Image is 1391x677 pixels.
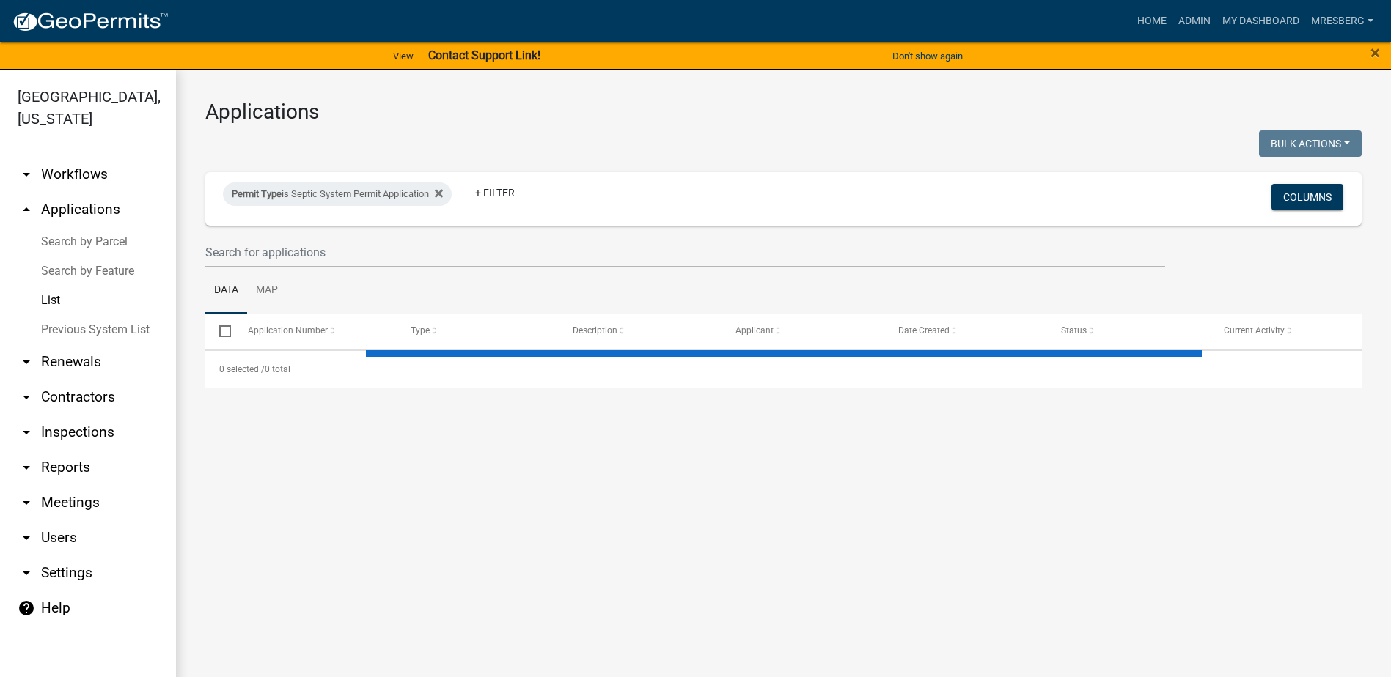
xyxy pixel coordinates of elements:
[722,314,884,349] datatable-header-cell: Applicant
[205,267,247,314] a: Data
[1370,44,1380,62] button: Close
[1216,7,1305,35] a: My Dashboard
[205,100,1362,125] h3: Applications
[233,314,396,349] datatable-header-cell: Application Number
[247,267,287,314] a: Map
[463,180,526,206] a: + Filter
[18,388,35,406] i: arrow_drop_down
[1271,184,1343,210] button: Columns
[411,325,430,336] span: Type
[1305,7,1379,35] a: mresberg
[18,353,35,371] i: arrow_drop_down
[18,166,35,183] i: arrow_drop_down
[735,325,774,336] span: Applicant
[559,314,722,349] datatable-header-cell: Description
[1259,130,1362,157] button: Bulk Actions
[248,325,328,336] span: Application Number
[232,188,282,199] span: Permit Type
[884,314,1047,349] datatable-header-cell: Date Created
[887,44,969,68] button: Don't show again
[898,325,950,336] span: Date Created
[428,48,540,62] strong: Contact Support Link!
[1210,314,1373,349] datatable-header-cell: Current Activity
[205,237,1165,267] input: Search for applications
[1061,325,1087,336] span: Status
[1131,7,1172,35] a: Home
[1224,325,1285,336] span: Current Activity
[219,364,265,374] span: 0 selected /
[1172,7,1216,35] a: Admin
[387,44,419,68] a: View
[18,494,35,511] i: arrow_drop_down
[18,459,35,476] i: arrow_drop_down
[1370,42,1380,63] span: ×
[205,351,1362,388] div: 0 total
[573,325,617,336] span: Description
[18,423,35,441] i: arrow_drop_down
[18,529,35,547] i: arrow_drop_down
[1047,314,1210,349] datatable-header-cell: Status
[18,201,35,218] i: arrow_drop_up
[396,314,559,349] datatable-header-cell: Type
[18,599,35,617] i: help
[18,564,35,582] i: arrow_drop_down
[205,314,233,349] datatable-header-cell: Select
[223,182,452,206] div: is Septic System Permit Application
